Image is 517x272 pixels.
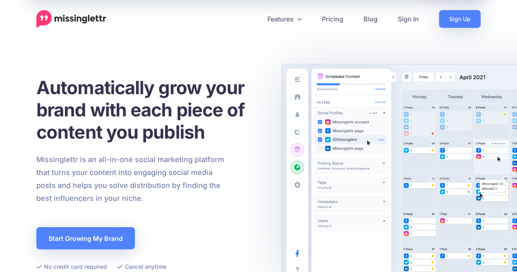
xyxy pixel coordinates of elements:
[257,10,312,28] a: Features
[36,76,265,143] h1: Automatically grow your brand with each piece of content you publish
[117,261,166,272] li: Cancel anytime
[36,153,225,205] p: Missinglettr is an all-in-one social marketing platform that turns your content into engaging soc...
[353,10,388,28] a: Blog
[388,10,429,28] a: Sign In
[439,10,481,28] a: Sign Up
[36,10,106,28] a: Home
[36,261,107,272] li: No credit card required
[312,10,353,28] a: Pricing
[36,227,135,249] a: Start Growing My Brand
